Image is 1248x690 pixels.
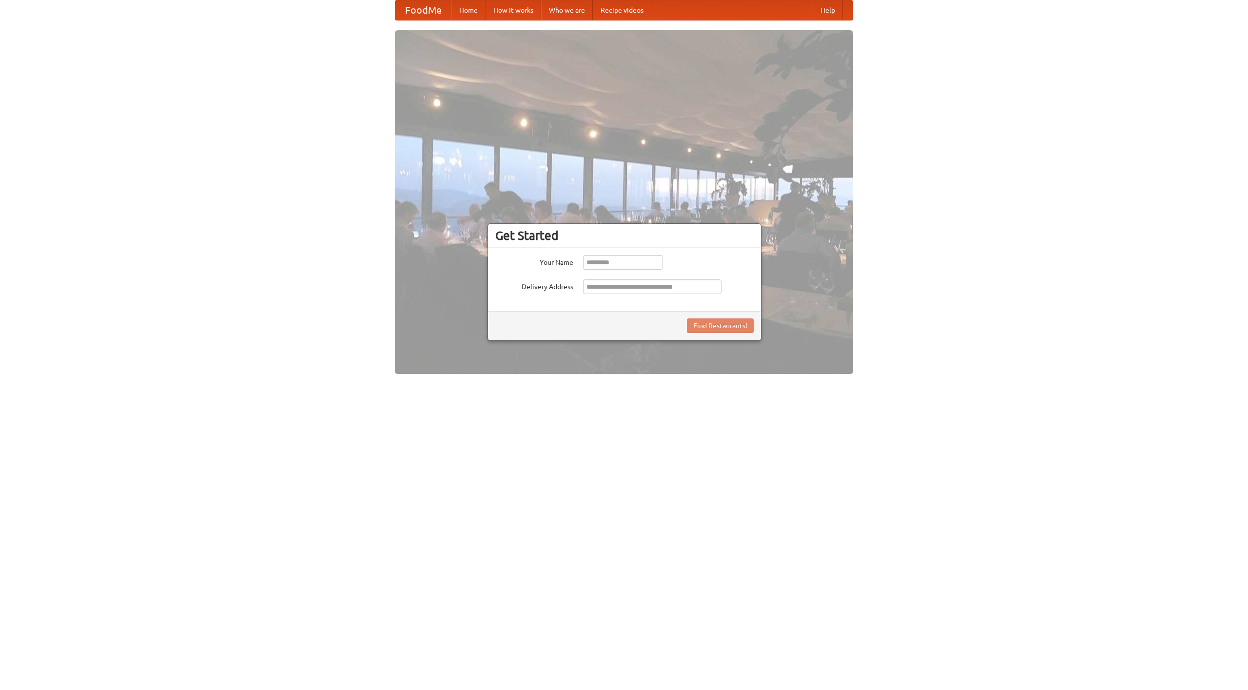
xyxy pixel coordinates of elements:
label: Delivery Address [495,279,573,292]
label: Your Name [495,255,573,267]
a: Recipe videos [593,0,651,20]
h3: Get Started [495,228,754,243]
a: Help [813,0,843,20]
a: Home [451,0,486,20]
button: Find Restaurants! [687,318,754,333]
a: Who we are [541,0,593,20]
a: How it works [486,0,541,20]
a: FoodMe [395,0,451,20]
